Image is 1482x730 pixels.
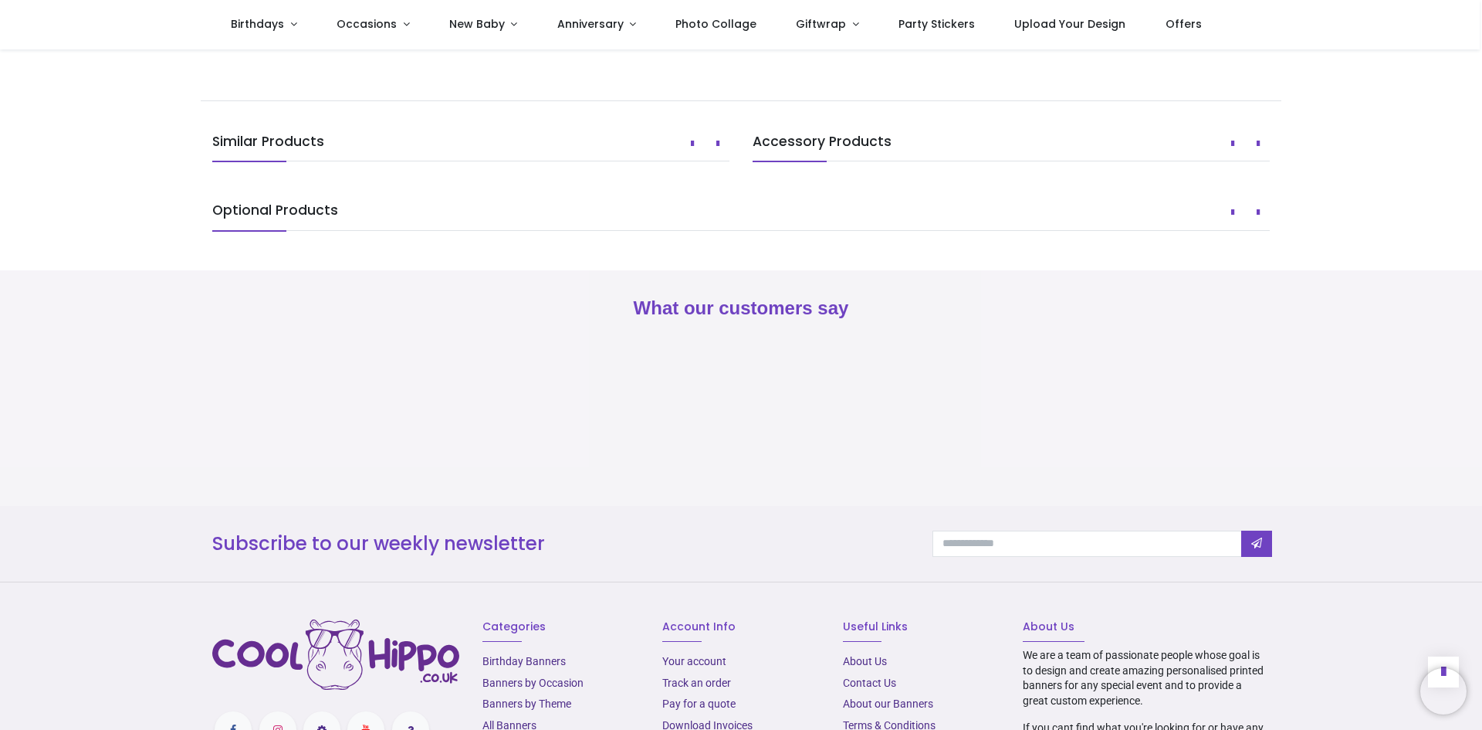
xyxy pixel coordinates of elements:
[706,131,729,157] button: Next
[843,677,896,689] a: Contact Us
[1221,131,1244,157] button: Prev
[662,698,736,710] a: Pay for a quote
[1023,620,1270,635] h6: About Us
[843,698,933,710] a: About our Banners
[843,620,1000,635] h6: Useful Links
[753,132,1270,161] h5: Accessory Products
[212,348,1270,457] iframe: Customer reviews powered by Trustpilot
[1014,16,1125,32] span: Upload Your Design
[1221,199,1244,226] button: Prev
[482,655,566,667] a: Birthday Banners
[1247,199,1270,226] button: Next
[212,531,909,557] h3: Subscribe to our weekly newsletter
[212,132,729,161] h5: Similar Products
[212,295,1270,321] h2: What our customers say
[1420,668,1467,715] iframe: Brevo live chat
[1023,648,1270,708] p: We are a team of passionate people whose goal is to design and create amazing personalised printe...
[557,16,624,32] span: Anniversary
[662,655,726,667] a: Your account
[1247,131,1270,157] button: Next
[449,16,505,32] span: New Baby
[681,131,704,157] button: Prev
[675,16,756,32] span: Photo Collage
[482,698,571,710] a: Banners by Theme
[231,16,284,32] span: Birthdays
[337,16,397,32] span: Occasions
[1166,16,1202,32] span: Offers
[843,655,887,667] a: About Us​
[482,677,584,689] a: Banners by Occasion
[662,677,731,689] a: Track an order
[662,620,819,635] h6: Account Info
[482,620,639,635] h6: Categories
[898,16,975,32] span: Party Stickers
[212,201,1270,230] h5: Optional Products
[796,16,846,32] span: Giftwrap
